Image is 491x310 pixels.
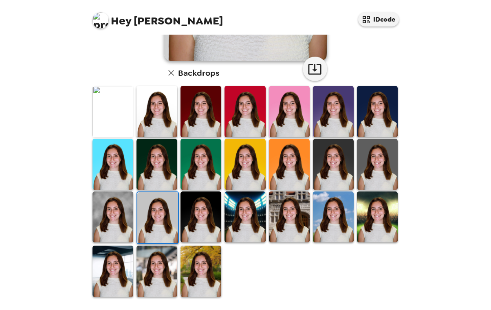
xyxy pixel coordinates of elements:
button: IDcode [358,12,399,26]
span: [PERSON_NAME] [92,8,223,26]
h6: Backdrops [178,66,219,79]
img: Original [92,86,133,137]
img: profile pic [92,12,109,29]
span: Hey [111,13,131,28]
